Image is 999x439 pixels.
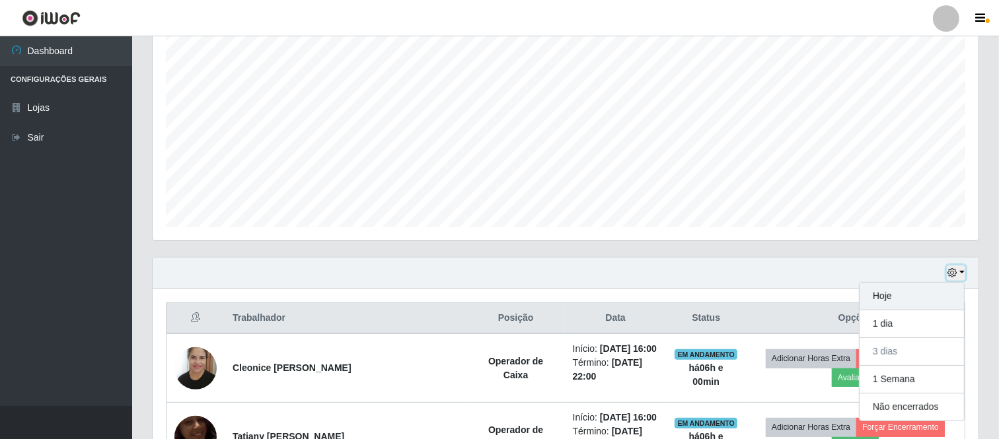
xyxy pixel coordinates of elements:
button: 1 dia [860,310,964,338]
th: Posição [467,303,565,334]
img: 1727450734629.jpeg [174,339,217,396]
button: 3 dias [860,338,964,366]
strong: há 06 h e 00 min [689,362,723,387]
button: 1 Semana [860,366,964,393]
th: Trabalhador [225,303,467,334]
time: [DATE] 16:00 [600,412,657,422]
button: Não encerrados [860,393,964,421]
time: [DATE] 16:00 [600,343,657,354]
span: EM ANDAMENTO [675,349,737,360]
th: Status [667,303,746,334]
button: Avaliação [832,368,879,387]
button: Adicionar Horas Extra [766,418,856,436]
strong: Operador de Caixa [488,356,543,380]
span: EM ANDAMENTO [675,418,737,428]
img: CoreUI Logo [22,10,81,26]
button: Forçar Encerramento [856,349,945,368]
button: Hoje [860,283,964,310]
th: Data [565,303,667,334]
li: Início: [573,342,659,356]
button: Adicionar Horas Extra [766,349,856,368]
strong: Cleonice [PERSON_NAME] [233,362,351,373]
th: Opções [746,303,965,334]
li: Início: [573,411,659,424]
button: Forçar Encerramento [856,418,945,436]
li: Término: [573,356,659,384]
